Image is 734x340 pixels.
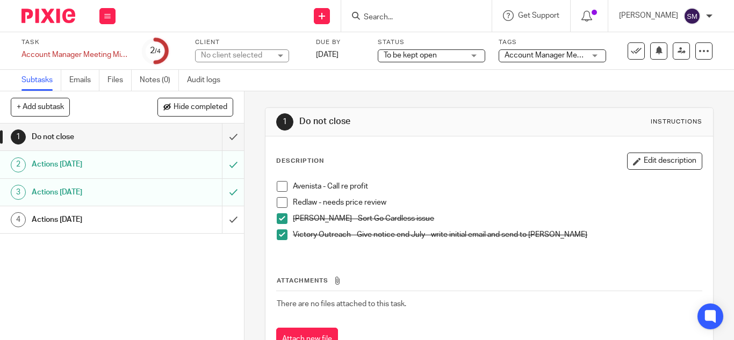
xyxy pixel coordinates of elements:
a: Files [107,70,132,91]
span: Attachments [277,278,328,284]
span: There are no files attached to this task. [277,300,406,308]
span: Account Manager Meeting Actions [505,52,622,59]
p: [PERSON_NAME] [619,10,678,21]
p: [PERSON_NAME] - Sort Go Cardless issue [293,213,702,224]
a: Audit logs [187,70,228,91]
img: Pixie [21,9,75,23]
a: Notes (0) [140,70,179,91]
img: svg%3E [683,8,701,25]
span: Get Support [518,12,559,19]
div: 1 [276,113,293,131]
div: 2 [150,45,161,57]
h1: Actions [DATE] [32,184,152,200]
h1: Actions [DATE] [32,212,152,228]
div: Account Manager Meeting Minutes - [PERSON_NAME] [21,49,129,60]
h1: Actions [DATE] [32,156,152,172]
span: Hide completed [174,103,227,112]
div: Account Manager Meeting Minutes - Sandra [21,49,129,60]
label: Due by [316,38,364,47]
div: 4 [11,212,26,227]
p: Redlaw - needs price review [293,197,702,208]
span: [DATE] [316,51,339,59]
div: Instructions [651,118,702,126]
label: Tags [499,38,606,47]
label: Client [195,38,303,47]
span: To be kept open [384,52,437,59]
button: Edit description [627,153,702,170]
button: + Add subtask [11,98,70,116]
label: Status [378,38,485,47]
div: 2 [11,157,26,172]
label: Task [21,38,129,47]
button: Hide completed [157,98,233,116]
p: Description [276,157,324,165]
div: 1 [11,129,26,144]
h1: Do not close [32,129,152,145]
p: Avenista - Call re profit [293,181,702,192]
a: Subtasks [21,70,61,91]
h1: Do not close [299,116,512,127]
a: Emails [69,70,99,91]
div: 3 [11,185,26,200]
input: Search [363,13,459,23]
div: No client selected [201,50,271,61]
p: Victory Outreach - Give notice end July - write initial email and send to [PERSON_NAME] [293,229,702,240]
small: /4 [155,48,161,54]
